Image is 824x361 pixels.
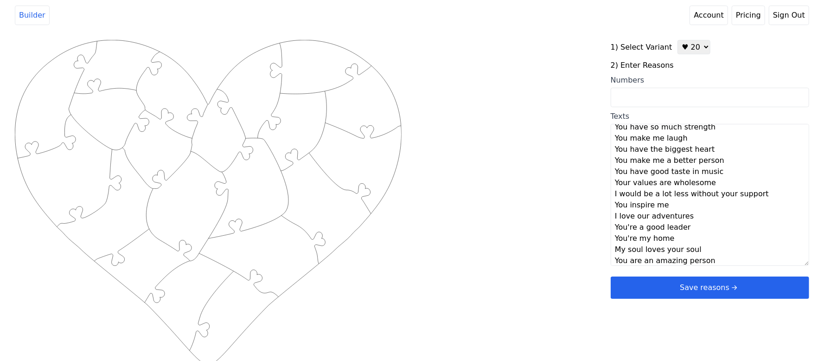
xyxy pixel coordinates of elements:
[732,6,765,25] a: Pricing
[611,111,809,122] div: Texts
[611,277,809,299] button: Save reasonsarrow right short
[611,42,672,53] label: 1) Select Variant
[729,283,740,293] svg: arrow right short
[15,6,50,25] a: Builder
[690,6,728,25] a: Account
[611,60,809,71] label: 2) Enter Reasons
[611,75,809,86] div: Numbers
[611,124,809,266] textarea: Texts
[769,6,809,25] button: Sign Out
[611,88,809,107] input: Numbers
